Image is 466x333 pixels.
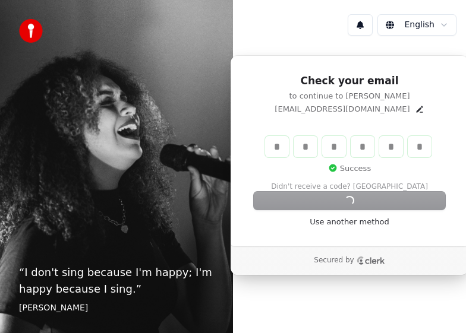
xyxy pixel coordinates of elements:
p: [EMAIL_ADDRESS][DOMAIN_NAME] [275,104,410,115]
div: Verification code input [263,134,434,160]
h1: Check your email [254,74,445,88]
a: Use another method [310,217,389,227]
p: “ I don't sing because I'm happy; I'm happy because I sing. ” [19,264,214,297]
footer: [PERSON_NAME] [19,302,214,314]
button: Edit [415,104,424,114]
img: youka [19,19,43,43]
p: Secured by [314,256,354,265]
a: Clerk logo [357,256,385,265]
p: Success [328,163,371,174]
p: to continue to [PERSON_NAME] [254,91,445,102]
